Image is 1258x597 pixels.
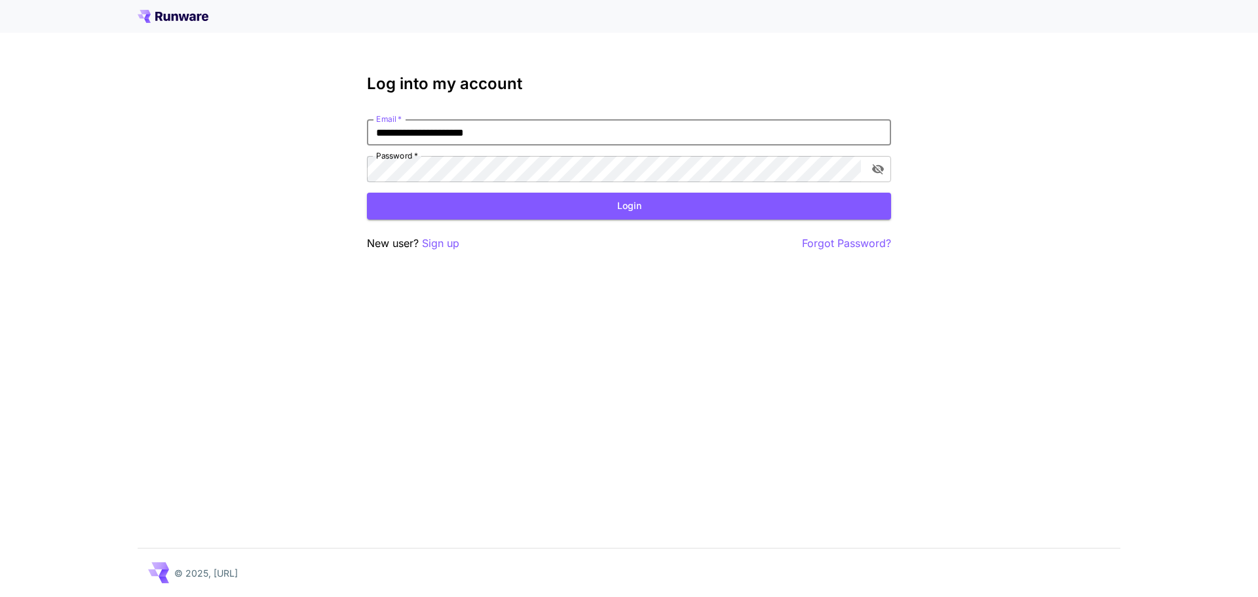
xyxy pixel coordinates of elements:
[376,150,418,161] label: Password
[367,75,891,93] h3: Log into my account
[174,566,238,580] p: © 2025, [URL]
[367,193,891,220] button: Login
[866,157,890,181] button: toggle password visibility
[376,113,402,125] label: Email
[802,235,891,252] button: Forgot Password?
[422,235,459,252] button: Sign up
[367,235,459,252] p: New user?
